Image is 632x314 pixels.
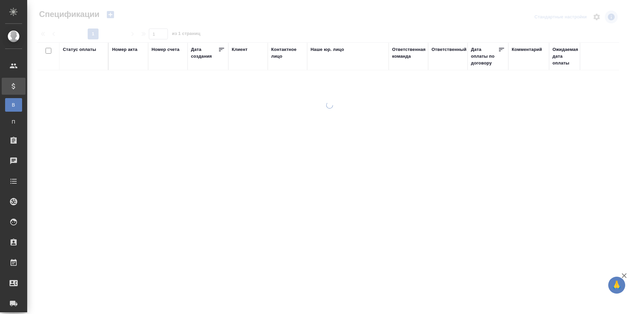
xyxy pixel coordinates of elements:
[311,46,344,53] div: Наше юр. лицо
[271,46,304,60] div: Контактное лицо
[5,98,22,112] a: В
[8,118,19,125] span: П
[112,46,137,53] div: Номер акта
[471,46,498,67] div: Дата оплаты по договору
[392,46,426,60] div: Ответственная команда
[63,46,96,53] div: Статус оплаты
[608,277,625,294] button: 🙏
[432,46,467,53] div: Ответственный
[191,46,218,60] div: Дата создания
[611,278,622,292] span: 🙏
[152,46,179,53] div: Номер счета
[552,46,580,67] div: Ожидаемая дата оплаты
[512,46,542,53] div: Комментарий
[5,115,22,129] a: П
[232,46,247,53] div: Клиент
[8,101,19,108] span: В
